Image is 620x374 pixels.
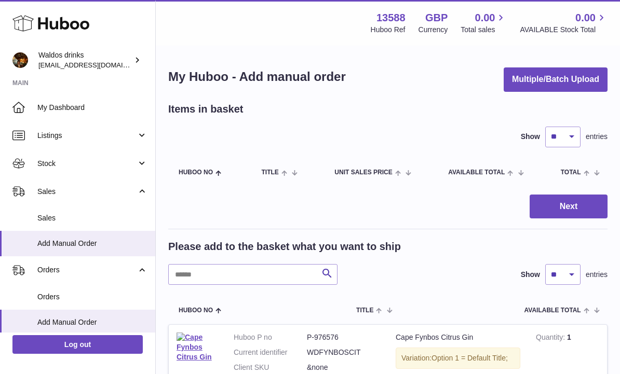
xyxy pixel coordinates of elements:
dt: Client SKU [234,363,307,372]
span: AVAILABLE Total [448,169,505,176]
h2: Please add to the basket what you want to ship [168,240,401,254]
span: Listings [37,131,137,141]
a: 0.00 AVAILABLE Stock Total [520,11,608,35]
span: AVAILABLE Stock Total [520,25,608,35]
div: Variation: [396,348,520,369]
span: Option 1 = Default Title; [432,354,508,362]
span: My Dashboard [37,103,147,113]
span: Total [561,169,581,176]
span: Orders [37,292,147,302]
h1: My Huboo - Add manual order [168,68,346,85]
span: entries [586,132,608,142]
span: Title [356,307,373,314]
a: Log out [12,335,143,354]
strong: 13588 [376,11,406,25]
img: Cape Fynbos Citrus Gin [177,333,218,362]
label: Show [521,270,540,280]
div: Waldos drinks [38,50,132,70]
img: sales@tradingpostglobal.com [12,52,28,68]
dt: Huboo P no [234,333,307,342]
button: Multiple/Batch Upload [504,67,608,92]
strong: GBP [425,11,448,25]
span: Orders [37,265,137,275]
span: [EMAIL_ADDRESS][DOMAIN_NAME] [38,61,153,69]
span: entries [586,270,608,280]
span: Add Manual Order [37,239,147,248]
span: AVAILABLE Total [524,307,581,314]
span: Huboo no [179,169,213,176]
dd: WDFYNBOSCIT [307,348,380,357]
span: Add Manual Order [37,317,147,327]
span: Title [261,169,278,176]
label: Show [521,132,540,142]
span: Total sales [461,25,507,35]
h2: Items in basket [168,102,244,116]
span: Unit Sales Price [334,169,392,176]
dd: &none [307,363,380,372]
dt: Current identifier [234,348,307,357]
button: Next [530,195,608,219]
div: Currency [419,25,448,35]
span: Stock [37,159,137,169]
div: Huboo Ref [371,25,406,35]
span: Huboo no [179,307,213,314]
span: 0.00 [475,11,495,25]
a: 0.00 Total sales [461,11,507,35]
strong: Quantity [536,333,567,344]
span: Sales [37,187,137,197]
span: Sales [37,213,147,223]
span: 0.00 [575,11,596,25]
dd: P-976576 [307,333,380,342]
